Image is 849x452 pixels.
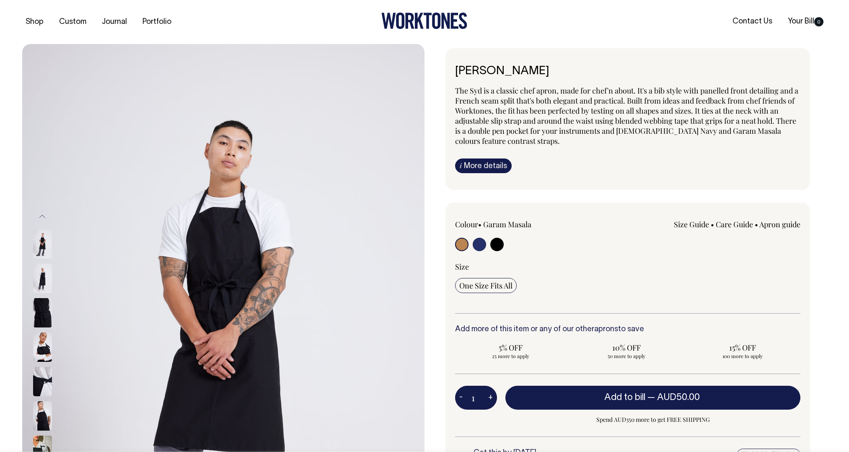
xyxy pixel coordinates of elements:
a: aprons [594,326,618,333]
span: 100 more to apply [691,353,794,359]
button: Previous [36,207,49,226]
label: Garam Masala [483,219,531,229]
img: black [33,401,52,431]
button: Add to bill —AUD50.00 [505,386,800,409]
span: Add to bill [604,393,645,402]
img: black [33,367,52,396]
a: iMore details [455,158,512,173]
span: 25 more to apply [459,353,562,359]
a: Your Bill0 [784,15,827,29]
span: Spend AUD350 more to get FREE SHIPPING [505,415,800,425]
button: + [484,390,497,406]
span: 15% OFF [691,343,794,353]
h6: [PERSON_NAME] [455,65,800,78]
div: Colour [455,219,593,229]
span: 0 [814,17,823,26]
span: 10% OFF [575,343,678,353]
a: Journal [98,15,130,29]
span: i [460,161,462,170]
img: black [33,298,52,327]
a: Shop [22,15,47,29]
img: black [33,333,52,362]
input: 5% OFF 25 more to apply [455,340,566,362]
img: black [33,229,52,259]
span: 50 more to apply [575,353,678,359]
span: AUD50.00 [657,393,700,402]
span: 5% OFF [459,343,562,353]
img: black [33,264,52,293]
a: Size Guide [674,219,709,229]
input: One Size Fits All [455,278,517,293]
a: Care Guide [716,219,753,229]
h6: Add more of this item or any of our other to save [455,325,800,334]
span: • [711,219,714,229]
input: 10% OFF 50 more to apply [571,340,682,362]
div: Size [455,262,800,272]
button: - [455,390,467,406]
span: — [647,393,702,402]
a: Apron guide [759,219,800,229]
a: Portfolio [139,15,175,29]
span: The Syd is a classic chef apron, made for chef'n about. It's a bib style with panelled front deta... [455,86,798,146]
span: One Size Fits All [459,281,513,291]
a: Contact Us [729,15,776,29]
span: • [755,219,758,229]
a: Custom [56,15,90,29]
input: 15% OFF 100 more to apply [687,340,798,362]
span: • [478,219,481,229]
